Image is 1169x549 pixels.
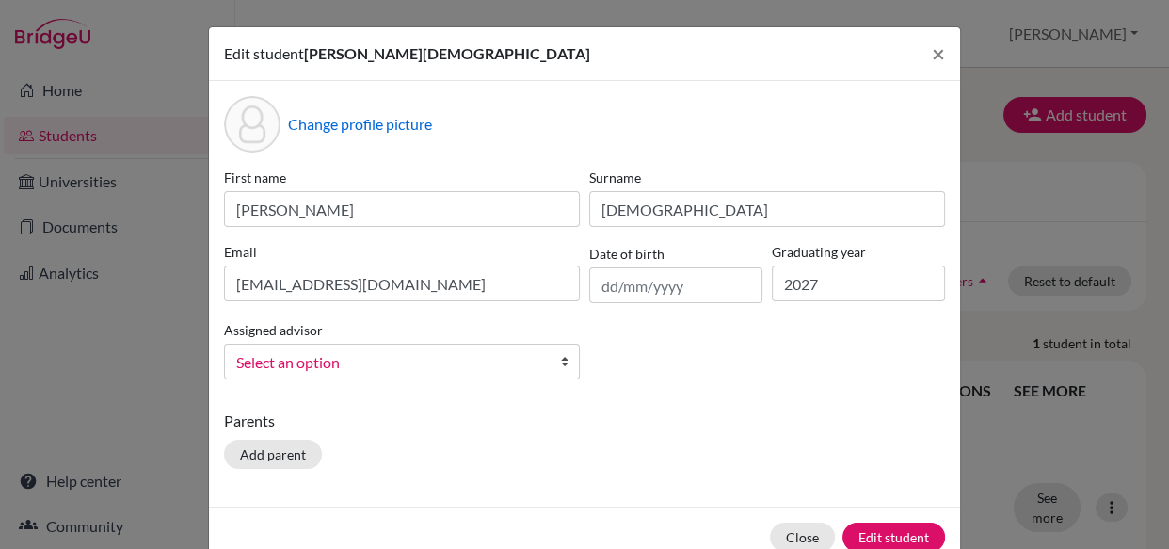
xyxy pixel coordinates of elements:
[236,350,543,375] span: Select an option
[304,44,590,62] span: [PERSON_NAME][DEMOGRAPHIC_DATA]
[224,440,322,469] button: Add parent
[224,44,304,62] span: Edit student
[224,242,580,262] label: Email
[224,96,280,153] div: Profile picture
[589,168,945,187] label: Surname
[589,244,665,264] label: Date of birth
[917,27,960,80] button: Close
[772,242,945,262] label: Graduating year
[224,410,945,432] p: Parents
[224,168,580,187] label: First name
[589,267,762,303] input: dd/mm/yyyy
[224,320,323,340] label: Assigned advisor
[932,40,945,67] span: ×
